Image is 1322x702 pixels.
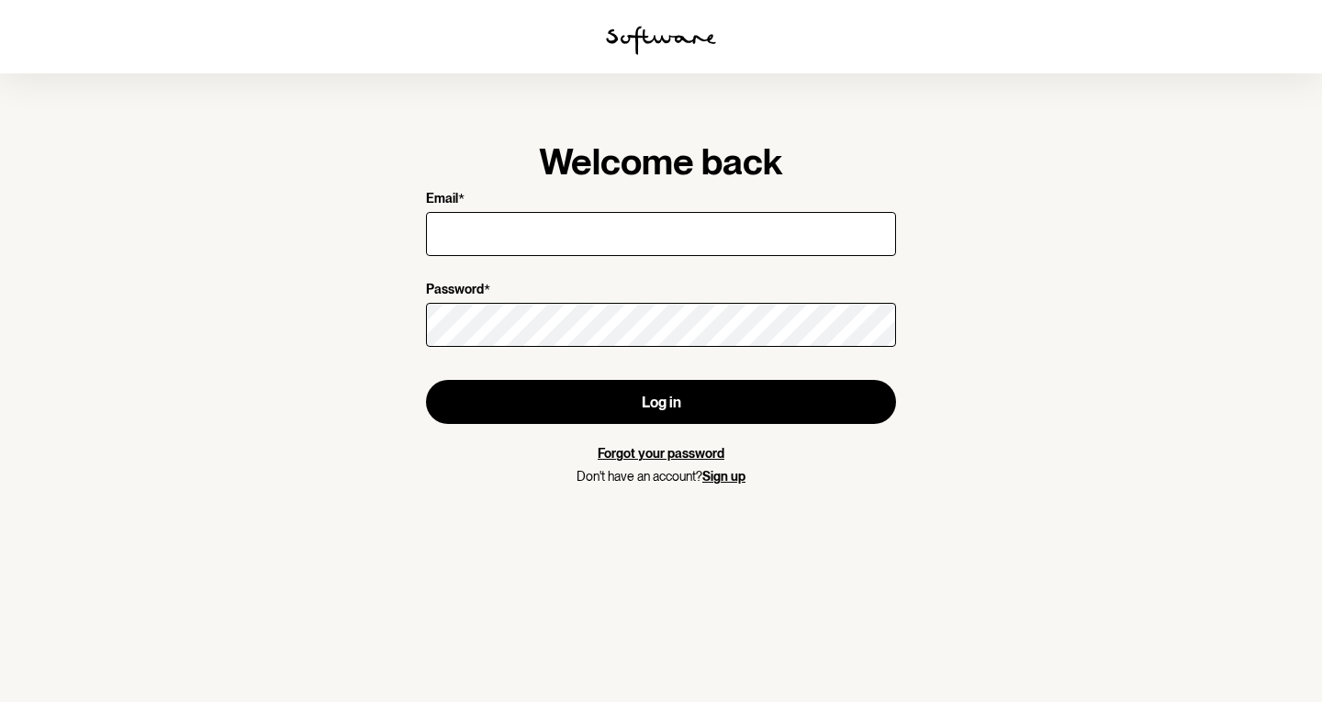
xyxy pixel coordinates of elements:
img: software logo [606,26,716,55]
a: Sign up [702,469,745,484]
h1: Welcome back [426,139,896,184]
p: Email [426,191,458,208]
a: Forgot your password [598,446,724,461]
button: Log in [426,380,896,424]
p: Don't have an account? [426,469,896,485]
p: Password [426,282,484,299]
